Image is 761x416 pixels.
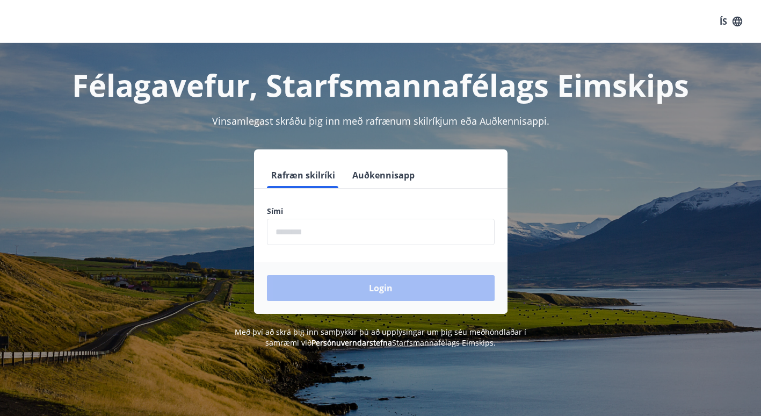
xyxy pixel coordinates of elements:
button: ÍS [714,12,748,31]
label: Sími [267,206,495,217]
button: Auðkennisapp [348,162,419,188]
a: Persónuverndarstefna [311,338,392,348]
button: Rafræn skilríki [267,162,339,188]
h1: Félagavefur, Starfsmannafélags Eimskips [13,64,748,105]
span: Vinsamlegast skráðu þig inn með rafrænum skilríkjum eða Auðkennisappi. [212,114,549,127]
span: Með því að skrá þig inn samþykkir þú að upplýsingar um þig séu meðhöndlaðar í samræmi við Starfsm... [235,327,526,348]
